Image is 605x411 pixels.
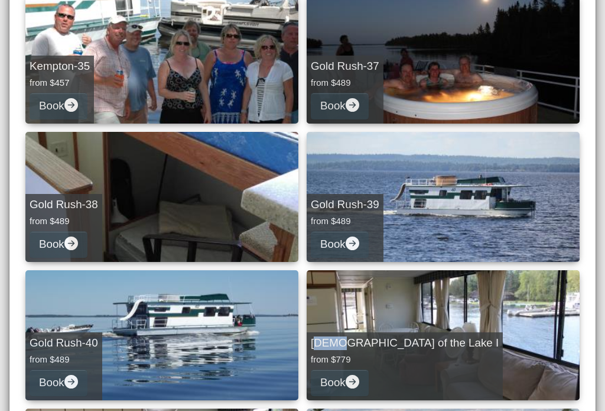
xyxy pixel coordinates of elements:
svg: arrow right circle fill [346,375,359,389]
svg: arrow right circle fill [346,98,359,112]
svg: arrow right circle fill [64,237,78,250]
button: Bookarrow right circle fill [311,93,369,119]
h6: from $489 [30,216,98,226]
h6: from $489 [311,77,379,88]
h5: Gold Rush-38 [30,198,98,212]
h6: from $779 [311,354,499,365]
h5: [DEMOGRAPHIC_DATA] of the Lake I [311,336,499,350]
button: Bookarrow right circle fill [311,231,369,258]
button: Bookarrow right circle fill [30,370,87,396]
svg: arrow right circle fill [64,98,78,112]
button: Bookarrow right circle fill [30,231,87,258]
svg: arrow right circle fill [64,375,78,389]
h5: Gold Rush-39 [311,198,379,212]
h6: from $457 [30,77,90,88]
button: Bookarrow right circle fill [30,93,87,119]
h5: Kempton-35 [30,60,90,73]
h6: from $489 [311,216,379,226]
svg: arrow right circle fill [346,237,359,250]
h6: from $489 [30,354,98,365]
button: Bookarrow right circle fill [311,370,369,396]
h5: Gold Rush-40 [30,336,98,350]
h5: Gold Rush-37 [311,60,379,73]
